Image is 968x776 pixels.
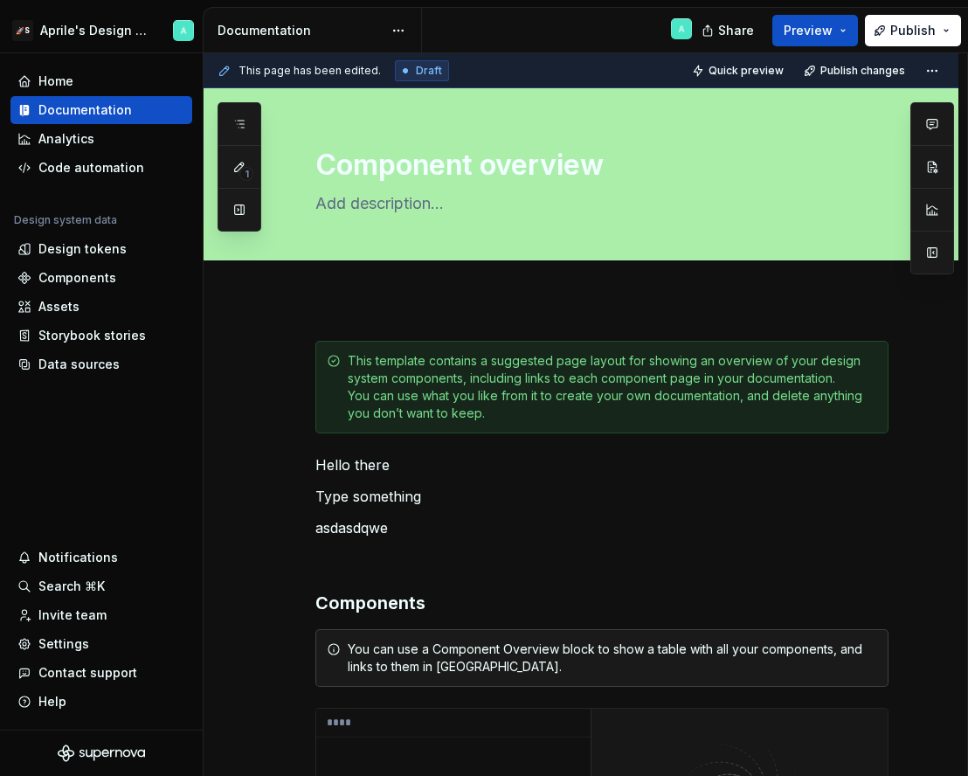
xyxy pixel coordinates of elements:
[38,101,132,119] div: Documentation
[10,322,192,350] a: Storybook stories
[38,606,107,624] div: Invite team
[38,269,116,287] div: Components
[38,130,94,148] div: Analytics
[58,745,145,762] svg: Supernova Logo
[218,22,383,39] div: Documentation
[38,327,146,344] div: Storybook stories
[38,693,66,710] div: Help
[10,154,192,182] a: Code automation
[239,64,381,78] span: This page has been edited.
[10,688,192,716] button: Help
[10,96,192,124] a: Documentation
[315,517,888,538] p: asdasdqwe
[348,352,877,422] div: This template contains a suggested page layout for showing an overview of your design system comp...
[315,454,888,475] p: Hello there
[10,293,192,321] a: Assets
[693,15,765,46] button: Share
[38,73,73,90] div: Home
[890,22,936,39] span: Publish
[416,64,442,78] span: Draft
[10,125,192,153] a: Analytics
[315,486,888,507] p: Type something
[12,20,33,41] div: 🚀S
[820,64,905,78] span: Publish changes
[671,18,692,39] img: Artem
[38,240,127,258] div: Design tokens
[348,641,877,676] div: You can use a Component Overview block to show a table with all your components, and links to the...
[38,635,89,653] div: Settings
[10,659,192,687] button: Contact support
[312,144,885,186] textarea: Component overview
[687,59,792,83] button: Quick preview
[10,630,192,658] a: Settings
[239,167,253,181] span: 1
[865,15,961,46] button: Publish
[38,664,137,682] div: Contact support
[3,11,199,49] button: 🚀SAprile's Design SystemArtem
[10,544,192,572] button: Notifications
[315,591,888,615] h3: Components
[14,213,117,227] div: Design system data
[38,356,120,373] div: Data sources
[38,578,105,595] div: Search ⌘K
[772,15,858,46] button: Preview
[10,350,192,378] a: Data sources
[784,22,833,39] span: Preview
[38,298,80,315] div: Assets
[718,22,754,39] span: Share
[40,22,152,39] div: Aprile's Design System
[799,59,913,83] button: Publish changes
[10,67,192,95] a: Home
[10,572,192,600] button: Search ⌘K
[38,549,118,566] div: Notifications
[38,159,144,177] div: Code automation
[10,235,192,263] a: Design tokens
[709,64,784,78] span: Quick preview
[173,20,194,41] img: Artem
[10,601,192,629] a: Invite team
[10,264,192,292] a: Components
